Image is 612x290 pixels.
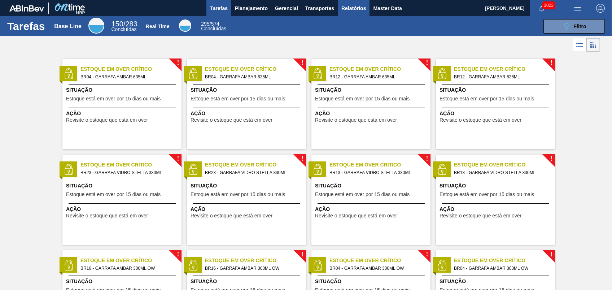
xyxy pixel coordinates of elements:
span: Ação [191,205,304,213]
span: Ação [315,110,429,117]
img: status [312,164,323,175]
span: Revisite o estoque que está em over [440,117,521,123]
img: status [188,68,198,79]
img: status [63,164,74,175]
div: Visão em Cards [586,38,600,52]
span: ! [426,252,428,257]
div: Visão em Lista [573,38,586,52]
img: status [188,260,198,270]
span: Transportes [305,4,334,13]
span: Situação [315,86,429,94]
span: ! [301,252,303,257]
img: Logout [596,4,605,13]
div: Real Time [146,23,170,29]
span: Estoque está em over por 15 dias ou mais [440,192,534,197]
div: Base Line [54,23,82,30]
span: Estoque está em over por 15 dias ou mais [440,96,534,101]
span: Estoque em Over Crítico [205,65,306,73]
div: Real Time [201,22,226,31]
span: Situação [66,278,180,285]
img: status [63,260,74,270]
h1: Tarefas [7,22,45,30]
span: Revisite o estoque que está em over [191,117,272,123]
span: Revisite o estoque que está em over [66,213,148,218]
span: Filtro [574,23,586,29]
span: Estoque em Over Crítico [454,65,555,73]
span: Concluídas [112,26,137,32]
span: ! [177,252,179,257]
span: Estoque em Over Crítico [329,161,430,169]
span: BR12 - GARRAFA AMBAR 635ML [329,73,425,81]
span: ! [177,60,179,66]
span: Estoque está em over por 15 dias ou mais [191,192,285,197]
span: ! [426,156,428,161]
img: status [188,164,198,175]
span: Tarefas [210,4,228,13]
span: BR04 - GARRAFA AMBAR 300ML OW [329,264,425,272]
span: Ação [440,110,553,117]
span: 150 [112,20,123,28]
span: BR16 - GARRAFA AMBAR 300ML OW [205,264,300,272]
button: Filtro [543,19,605,34]
span: Ação [440,205,553,213]
span: Situação [191,182,304,190]
span: Estoque em Over Crítico [80,161,182,169]
img: userActions [573,4,582,13]
span: ! [550,156,552,161]
span: / 574 [201,21,219,27]
div: Base Line [112,21,137,32]
button: Notificações [530,3,553,13]
img: status [437,68,447,79]
img: status [437,260,447,270]
span: Situação [440,278,553,285]
span: Gerencial [275,4,298,13]
span: Estoque em Over Crítico [80,257,182,264]
span: BR23 - GARRAFA VIDRO STELLA 330ML [80,169,176,177]
span: ! [426,60,428,66]
span: Revisite o estoque que está em over [191,213,272,218]
span: Situação [66,86,180,94]
span: Estoque está em over por 15 dias ou mais [315,96,410,101]
span: BR04 - GARRAFA AMBAR 635ML [205,73,300,81]
span: Ação [66,110,180,117]
span: Relatórios [341,4,366,13]
span: Situação [440,182,553,190]
span: Estoque está em over por 15 dias ou mais [66,192,161,197]
span: BR12 - GARRAFA AMBAR 635ML [454,73,549,81]
span: Situação [440,86,553,94]
span: Estoque em Over Crítico [205,161,306,169]
span: Ação [66,205,180,213]
span: Ação [315,205,429,213]
span: Estoque em Over Crítico [80,65,182,73]
img: TNhmsLtSVTkK8tSr43FrP2fwEKptu5GPRR3wAAAABJRU5ErkJggg== [9,5,44,12]
span: BR13 - GARRAFA VIDRO STELLA 330ML [329,169,425,177]
span: BR16 - GARRAFA AMBAR 300ML OW [80,264,176,272]
span: Concluídas [201,26,226,31]
span: Situação [66,182,180,190]
span: Estoque em Over Crítico [205,257,306,264]
span: Estoque em Over Crítico [454,161,555,169]
span: Revisite o estoque que está em over [315,213,397,218]
div: Base Line [88,18,104,34]
div: Real Time [179,20,191,32]
span: ! [550,252,552,257]
span: Estoque em Over Crítico [454,257,555,264]
span: BR23 - GARRAFA VIDRO STELLA 330ML [205,169,300,177]
span: BR13 - GARRAFA VIDRO STELLA 330ML [454,169,549,177]
span: 3023 [542,1,555,9]
span: BR04 - GARRAFA AMBAR 635ML [80,73,176,81]
span: Revisite o estoque que está em over [315,117,397,123]
span: BR04 - GARRAFA AMBAR 300ML OW [454,264,549,272]
img: status [312,68,323,79]
span: ! [550,60,552,66]
span: ! [177,156,179,161]
span: Situação [191,278,304,285]
span: Estoque em Over Crítico [329,257,430,264]
span: Ação [191,110,304,117]
span: Planejamento [235,4,268,13]
span: Revisite o estoque que está em over [440,213,521,218]
span: ! [301,156,303,161]
span: Estoque em Over Crítico [329,65,430,73]
span: Master Data [373,4,402,13]
span: / 283 [112,20,137,28]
